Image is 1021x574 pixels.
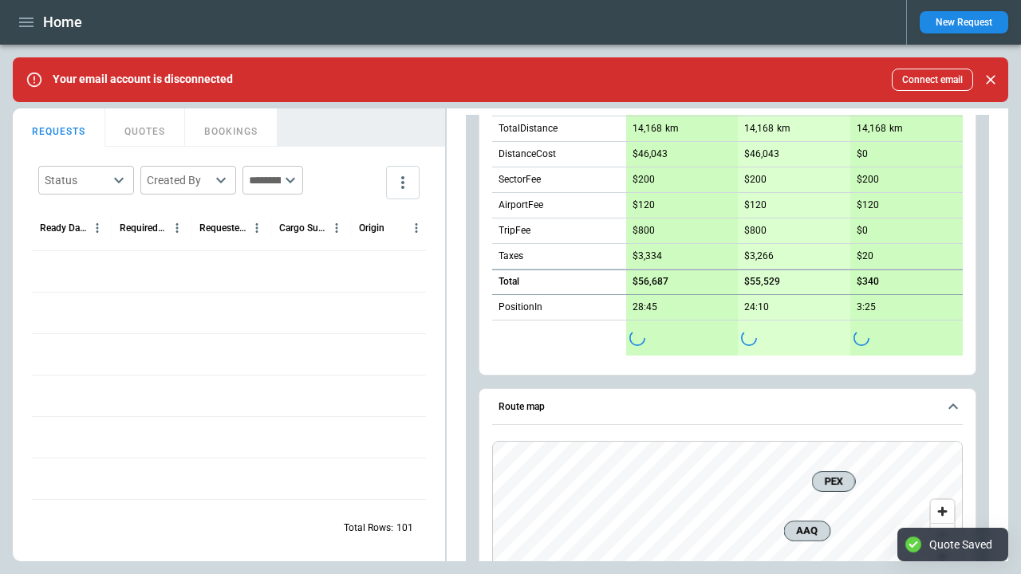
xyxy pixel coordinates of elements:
div: dismiss [980,62,1002,97]
button: New Request [920,11,1008,33]
button: Cargo Summary column menu [326,218,347,238]
p: 101 [396,521,413,535]
p: $200 [857,174,879,186]
p: $800 [633,225,655,237]
div: Ready Date & Time (UTC+03:00) [40,222,87,234]
p: $0 [857,225,868,237]
button: Route map [492,389,963,426]
p: TripFee [499,224,530,238]
p: 14,168 [633,123,662,135]
div: Requested Route [199,222,246,234]
span: AAQ [790,523,823,539]
div: Status [45,172,108,188]
p: km [777,122,790,136]
p: AirportFee [499,199,543,212]
button: Connect email [892,69,973,91]
p: $340 [857,276,879,288]
h1: Home [43,13,82,32]
p: $0 [857,148,868,160]
p: TotalDistance [499,122,558,136]
button: Requested Route column menu [246,218,267,238]
button: Required Date & Time (UTC+03:00) column menu [167,218,187,238]
p: DistanceCost [499,147,556,161]
p: $56,687 [633,276,668,288]
p: 28:45 [633,301,657,313]
button: Zoom in [931,500,954,523]
p: $3,266 [744,250,774,262]
button: Zoom out [931,523,954,546]
p: $3,334 [633,250,662,262]
button: BOOKINGS [185,108,278,147]
p: $120 [744,199,767,211]
p: 3:25 [857,301,876,313]
p: $46,043 [633,148,668,160]
div: Created By [147,172,211,188]
p: 14,168 [857,123,886,135]
div: Quote Saved [929,537,992,552]
p: km [889,122,903,136]
p: $20 [857,250,873,262]
button: Origin column menu [406,218,427,238]
h6: Total [499,277,519,287]
p: SectorFee [499,173,541,187]
p: km [665,122,679,136]
button: more [386,166,420,199]
p: $200 [633,174,655,186]
span: PEX [818,474,848,489]
p: $200 [744,174,767,186]
p: Total Rows: [344,521,393,535]
p: Taxes [499,250,523,263]
div: Origin [359,222,384,234]
p: 24:10 [744,301,769,313]
p: 14,168 [744,123,774,135]
h6: Route map [499,402,545,412]
button: Ready Date & Time (UTC+03:00) column menu [87,218,108,238]
p: Your email account is disconnected [53,73,233,86]
button: QUOTES [105,108,185,147]
p: PositionIn [499,301,542,314]
p: $120 [633,199,655,211]
p: $55,529 [744,276,780,288]
div: Required Date & Time (UTC+03:00) [120,222,167,234]
p: $120 [857,199,879,211]
button: REQUESTS [13,108,105,147]
p: $46,043 [744,148,779,160]
div: Cargo Summary [279,222,326,234]
p: $800 [744,225,767,237]
button: Close [980,69,1002,91]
